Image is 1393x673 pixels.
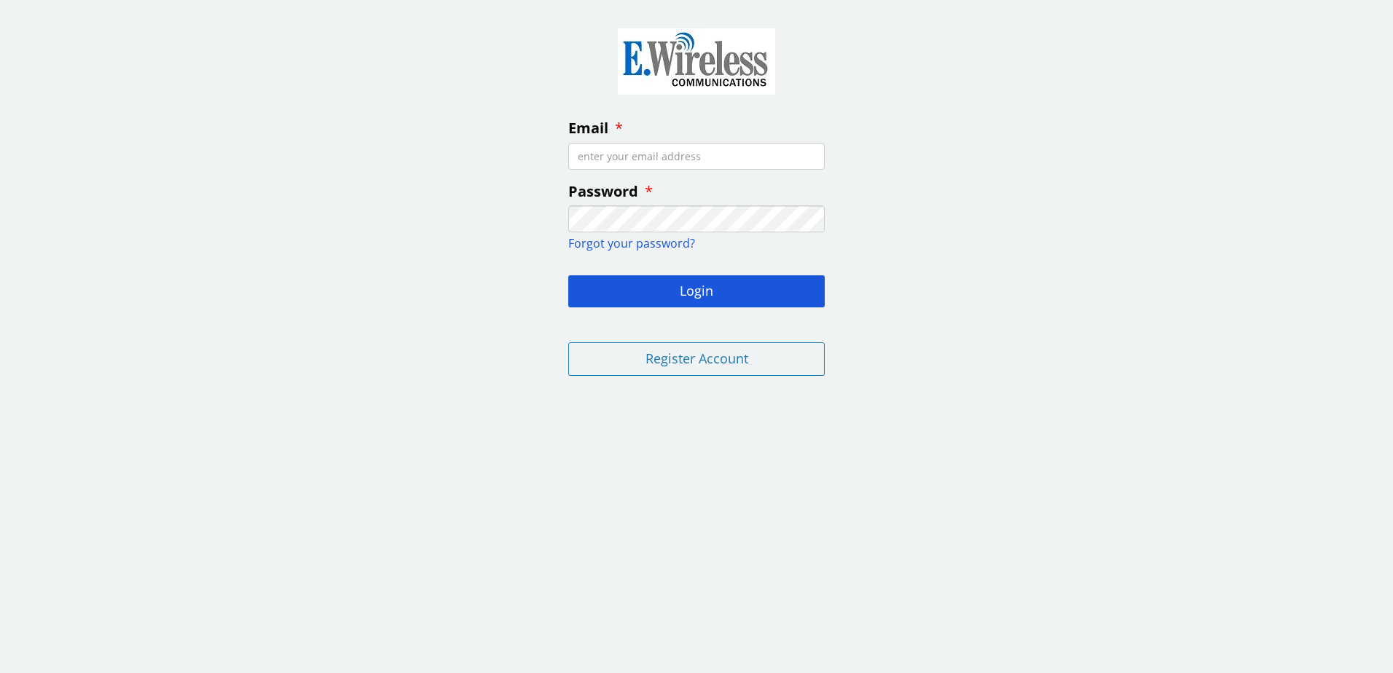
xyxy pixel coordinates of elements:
span: Email [568,118,608,138]
button: Register Account [568,342,825,376]
span: Password [568,181,638,201]
input: enter your email address [568,143,825,170]
a: Forgot your password? [568,235,695,251]
button: Login [568,275,825,307]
